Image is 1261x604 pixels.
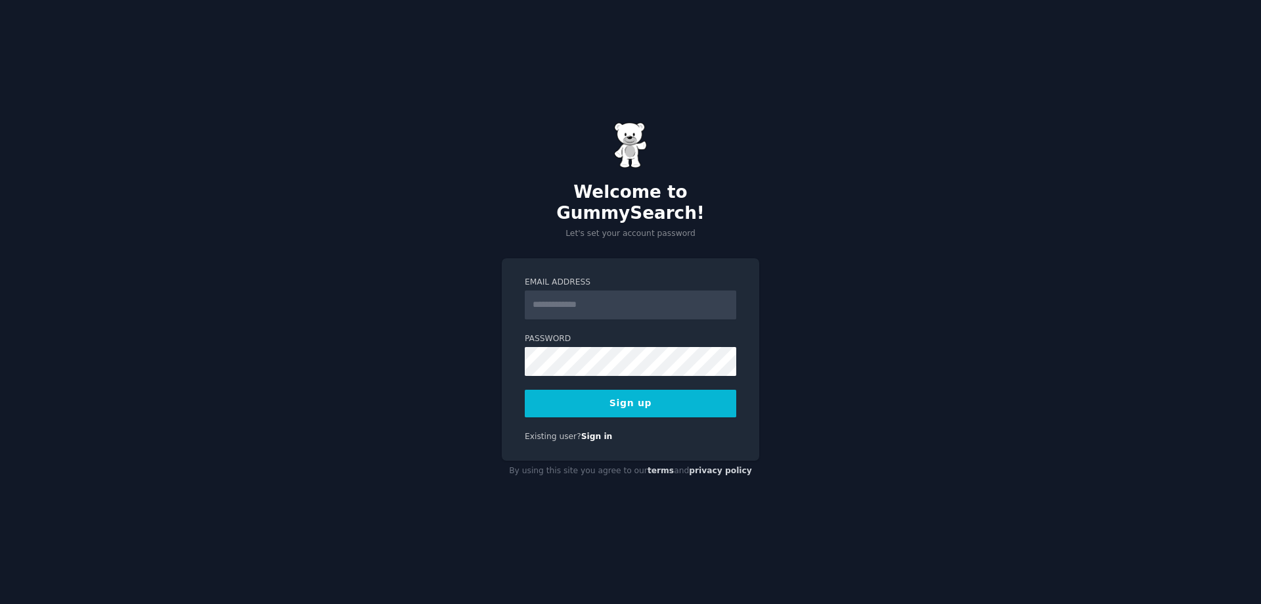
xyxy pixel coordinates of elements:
h2: Welcome to GummySearch! [502,182,759,223]
label: Email Address [525,277,736,289]
div: By using this site you agree to our and [502,461,759,482]
p: Let's set your account password [502,228,759,240]
img: Gummy Bear [614,122,647,168]
a: terms [648,466,674,475]
a: Sign in [581,432,613,441]
a: privacy policy [689,466,752,475]
button: Sign up [525,390,736,417]
label: Password [525,333,736,345]
span: Existing user? [525,432,581,441]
